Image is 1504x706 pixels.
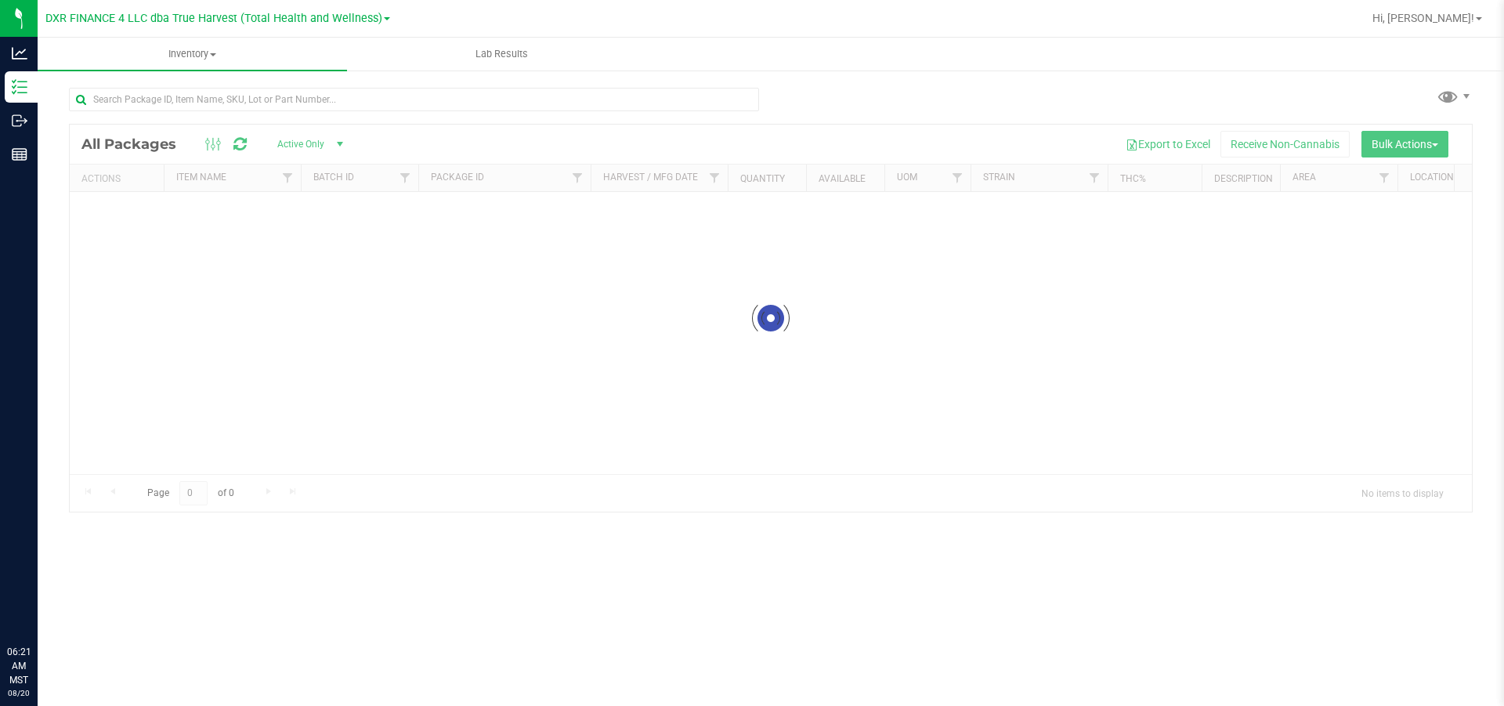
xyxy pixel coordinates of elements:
[45,12,382,25] span: DXR FINANCE 4 LLC dba True Harvest (Total Health and Wellness)
[1372,12,1474,24] span: Hi, [PERSON_NAME]!
[7,645,31,687] p: 06:21 AM MST
[7,687,31,699] p: 08/20
[12,147,27,162] inline-svg: Reports
[38,38,347,71] a: Inventory
[347,38,656,71] a: Lab Results
[454,47,549,61] span: Lab Results
[12,113,27,129] inline-svg: Outbound
[38,47,347,61] span: Inventory
[12,79,27,95] inline-svg: Inventory
[69,88,759,111] input: Search Package ID, Item Name, SKU, Lot or Part Number...
[12,45,27,61] inline-svg: Analytics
